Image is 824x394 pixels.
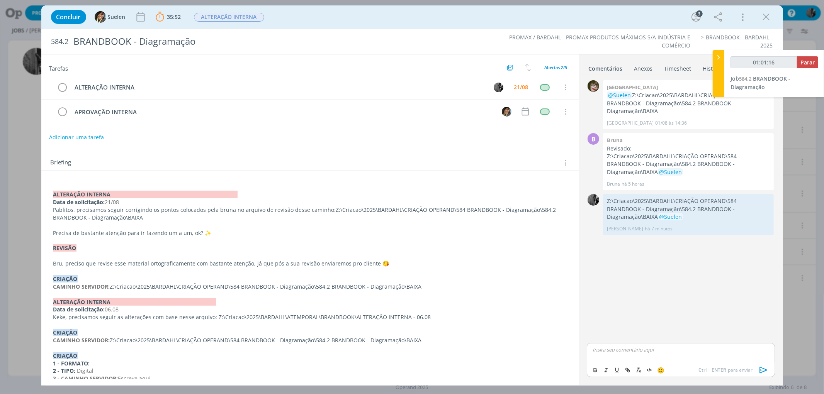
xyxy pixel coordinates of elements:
button: Parar [797,56,818,68]
span: Tarefas [49,63,68,72]
strong: Data de solicitação: [53,198,105,206]
a: Histórico [703,61,726,73]
span: Ctrl + ENTER [699,367,728,374]
b: [GEOGRAPHIC_DATA] [607,84,658,91]
span: Abertas 2/5 [545,64,567,70]
div: dialog [41,5,783,386]
img: P [588,194,599,206]
span: Digital [77,367,94,374]
button: SSuelen [95,11,126,23]
span: Escreve aqui [118,375,151,382]
span: há 7 minutos [645,225,673,232]
strong: CAMINHO SERVIDOR: [53,283,110,290]
div: B [588,133,599,145]
span: ALTERAÇÃO INTERNA [194,13,264,22]
img: S [502,107,511,117]
strong: ALTERAÇÃO INTERNA [53,191,238,198]
strong: 3 - CAMINHO SERVIDOR: [53,375,118,382]
p: Z:\Criacao\2025\BARDAHL\CRIAÇÃO OPERAND\584 BRANDBOOK - Diagramação\584.2 BRANDBOOK - Diagramação... [607,197,770,221]
div: Anexos [634,65,653,73]
strong: 1 - FORMATO: [53,360,90,367]
a: BRANDBOOK - BARDAHL - 2025 [706,34,773,49]
strong: ALTERAÇÃO INTERNA [53,298,216,306]
p: Revisado: [607,145,770,152]
p: Pablitos, precisamos seguir corrigindo os pontos colocados pela bruna no arquivo de revisão desse... [53,206,567,222]
a: Comentários [588,61,623,73]
p: Bruna [607,181,620,188]
p: Z:\Criacao\2025\BARDAHL\CRIAÇÃO OPERAND\584 BRANDBOOK - Diagramação\584.2 BRANDBOOK - Diagramação... [53,283,567,291]
span: 🙂 [657,366,664,374]
span: 21/08 [105,198,119,206]
p: Z:\Criacao\2025\BARDAHL\CRIAÇÃO OPERAND\584 BRANDBOOK - Diagramação\584.2 BRANDBOOK - Diagramação... [53,337,567,344]
img: arrow-down-up.svg [525,64,531,71]
a: Timesheet [664,61,692,73]
strong: 2 - TIPO: [53,367,76,374]
strong: CAMINHO SERVIDOR: [53,337,110,344]
a: Job584.2BRANDBOOK - Diagramação [731,75,790,91]
span: @Suelen [659,168,682,176]
img: K [588,80,599,92]
span: @Suelen [659,213,682,220]
b: Bruna [607,137,623,144]
strong: Data de solicitação: [53,306,105,313]
img: S [95,11,106,23]
span: 584.2 [51,37,69,46]
button: 35:52 [154,11,183,23]
span: - [92,360,93,367]
button: P [493,81,505,93]
div: APROVAÇÃO INTERNA [71,107,495,117]
strong: CRIAÇÃO [53,352,78,359]
span: BRANDBOOK - Diagramação [731,75,790,91]
span: para enviar [699,367,753,374]
button: ALTERAÇÃO INTERNA [194,12,265,22]
div: ALTERAÇÃO INTERNA [71,83,487,92]
span: Concluir [56,14,81,20]
div: 21/08 [514,85,528,90]
span: Briefing [51,158,71,168]
button: S [501,106,513,117]
span: 35:52 [167,13,181,20]
button: Concluir [51,10,86,24]
p: Precisa de bastante atenção para ir fazendo um a um, ok? ✨ [53,229,567,237]
strong: REVISÃO [53,244,76,252]
div: BRANDBOOK - Diagramação [70,32,469,51]
button: 3 [690,11,702,23]
span: Z:\Criacao\2025\BARDAHL\CRIAÇÃO OPERAND\584 BRANDBOOK - Diagramação\584.2 BRANDBOOK - Diagramação... [53,206,558,221]
span: 01/08 às 14:36 [655,120,687,127]
span: 06.08 [105,306,119,313]
img: P [494,83,503,92]
span: Suelen [108,14,126,20]
div: 3 [696,10,703,17]
span: 584.2 [739,75,751,82]
strong: CRIAÇÃO [53,275,78,282]
p: Z:\Criacao\2025\BARDAHL\CRIAÇÃO OPERAND\584 BRANDBOOK - Diagramação\584.2 BRANDBOOK - Diagramação... [607,91,770,115]
strong: CRIAÇÃO [53,329,78,336]
span: @Suelen [608,91,631,99]
a: PROMAX / BARDAHL - PROMAX PRODUTOS MÁXIMOS S/A INDÚSTRIA E COMÉRCIO [509,34,690,49]
p: Keke, precisamos seguir as alterações com base nesse arquivo: Z:\Criacao\2025\BARDAHL\ATEMPORAL\B... [53,313,567,321]
p: [GEOGRAPHIC_DATA] [607,120,654,127]
p: [PERSON_NAME] [607,225,643,232]
span: Parar [800,59,815,66]
span: há 5 horas [622,181,644,188]
p: Z:\Criacao\2025\BARDAHL\CRIAÇÃO OPERAND\584 BRANDBOOK - Diagramação\584.2 BRANDBOOK - Diagramação... [607,152,770,176]
button: Adicionar uma tarefa [49,130,104,144]
button: 🙂 [655,365,666,375]
p: Bru, preciso que revise esse material ortograficamente com bastante atenção, já que pós a sua rev... [53,260,567,267]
